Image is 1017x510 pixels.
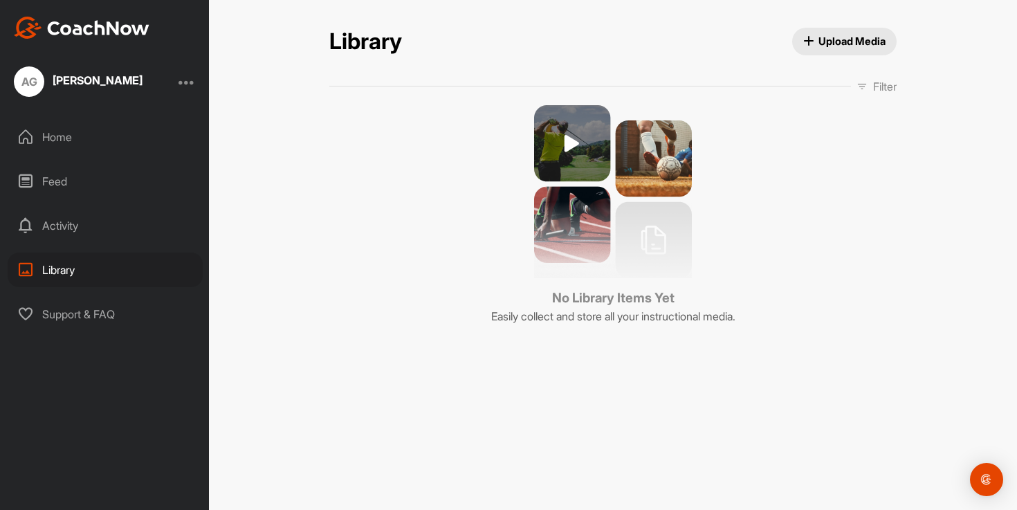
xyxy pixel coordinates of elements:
img: CoachNow [14,17,149,39]
img: no media [534,105,692,278]
p: Easily collect and store all your instructional media. [491,308,735,325]
p: Filter [873,78,897,95]
span: Upload Media [803,34,886,48]
h2: Library [329,28,402,55]
div: Activity [8,208,203,243]
div: Open Intercom Messenger [970,463,1003,496]
h3: No Library Items Yet [491,289,735,308]
div: Feed [8,164,203,199]
div: AG [14,66,44,97]
div: [PERSON_NAME] [53,75,143,86]
div: Library [8,253,203,287]
div: Home [8,120,203,154]
div: Support & FAQ [8,297,203,331]
button: Upload Media [792,28,897,55]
